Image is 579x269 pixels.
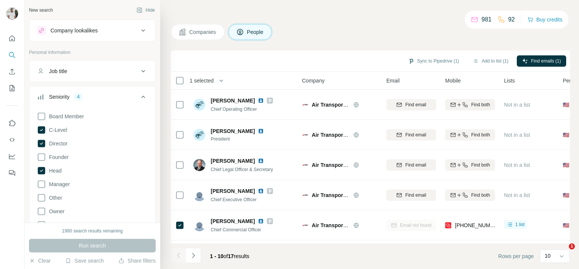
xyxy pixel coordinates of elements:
button: My lists [6,81,18,95]
span: Find emails (1) [531,58,561,64]
span: [PERSON_NAME] [211,157,255,165]
span: Find email [405,162,426,168]
span: results [210,253,249,259]
span: Manager [46,180,70,188]
span: of [224,253,228,259]
button: Hide [131,5,160,16]
span: 1 list [515,221,525,228]
img: Logo of Air Transport Services Group [302,132,308,138]
span: [PHONE_NUMBER] [455,222,502,228]
img: Avatar [193,159,205,171]
img: LinkedIn logo [258,158,264,164]
button: Find email [386,129,436,141]
span: Owner [46,208,64,215]
span: Not in a list [504,132,530,138]
button: Save search [65,257,104,264]
button: Use Surfe on LinkedIn [6,116,18,130]
span: 🇺🇸 [563,191,569,199]
span: People [247,28,264,36]
span: Find email [405,192,426,199]
span: Founder [46,153,69,161]
img: Avatar [193,129,205,141]
span: Company [302,77,325,84]
button: Buy credits [527,14,562,25]
h4: Search [171,9,570,20]
button: Find email [386,190,436,201]
img: LinkedIn logo [258,128,264,134]
button: Find email [386,99,436,110]
button: Find both [445,99,495,110]
span: 🇺🇸 [563,222,569,229]
p: Personal information [29,49,156,56]
span: 1 [569,243,575,249]
button: Dashboard [6,150,18,163]
span: [PERSON_NAME] [211,127,255,135]
span: Find email [405,131,426,138]
button: Find both [445,129,495,141]
span: 1 - 10 [210,253,224,259]
button: Share filters [118,257,156,264]
img: LinkedIn logo [258,218,264,224]
button: Sync to Pipedrive (1) [403,55,464,67]
button: Feedback [6,166,18,180]
span: Chief Legal Officer & Secretary [211,167,273,172]
button: Find email [386,159,436,171]
span: Air Transport Services Group [312,102,385,108]
span: Air Transport Services Group [312,162,385,168]
button: Search [6,48,18,62]
span: Air Transport Services Group [312,192,385,198]
button: Find both [445,159,495,171]
span: [PERSON_NAME] [211,187,255,195]
span: Head [46,167,61,174]
span: President [211,136,273,142]
p: 10 [545,252,551,260]
button: Find emails (1) [517,55,566,67]
span: Director [46,140,67,147]
p: 981 [481,15,492,24]
span: Chief Executive Officer [211,197,257,202]
span: Air Transport Services Group [312,222,385,228]
div: Seniority [49,93,69,101]
span: Find both [471,192,490,199]
img: LinkedIn logo [258,188,264,194]
span: Not in a list [504,162,530,168]
p: 92 [508,15,515,24]
span: [PERSON_NAME] [211,97,255,104]
span: 🇺🇸 [563,101,569,109]
span: Not in a list [504,192,530,198]
img: Avatar [193,219,205,231]
span: Find both [471,101,490,108]
span: Other [46,194,62,202]
button: Enrich CSV [6,65,18,78]
span: Mobile [445,77,461,84]
button: Add to list (1) [467,55,514,67]
span: Lists [504,77,515,84]
button: Seniority4 [29,88,155,109]
span: 1 selected [190,77,214,84]
button: Navigate to next page [186,248,201,263]
iframe: Intercom live chat [553,243,571,261]
span: Chief Commercial Officer [211,227,261,232]
div: 1980 search results remaining [62,228,123,234]
button: Job title [29,62,155,80]
img: Avatar [193,99,205,111]
button: Find both [445,190,495,201]
button: Quick start [6,32,18,45]
img: Logo of Air Transport Services Group [302,192,308,198]
span: Companies [189,28,217,36]
span: Chief Operating Officer [211,107,257,112]
span: [PERSON_NAME] [211,217,255,225]
div: Company lookalikes [51,27,98,34]
img: Logo of Air Transport Services Group [302,162,308,168]
img: provider prospeo logo [445,222,451,229]
span: Find both [471,162,490,168]
button: Clear [29,257,51,264]
span: Find email [405,101,426,108]
span: Email [386,77,400,84]
div: Job title [49,67,67,75]
span: Rows per page [498,252,534,260]
img: Avatar [193,189,205,201]
span: 17 [228,253,234,259]
span: 🇺🇸 [563,131,569,139]
span: 🇺🇸 [563,161,569,169]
